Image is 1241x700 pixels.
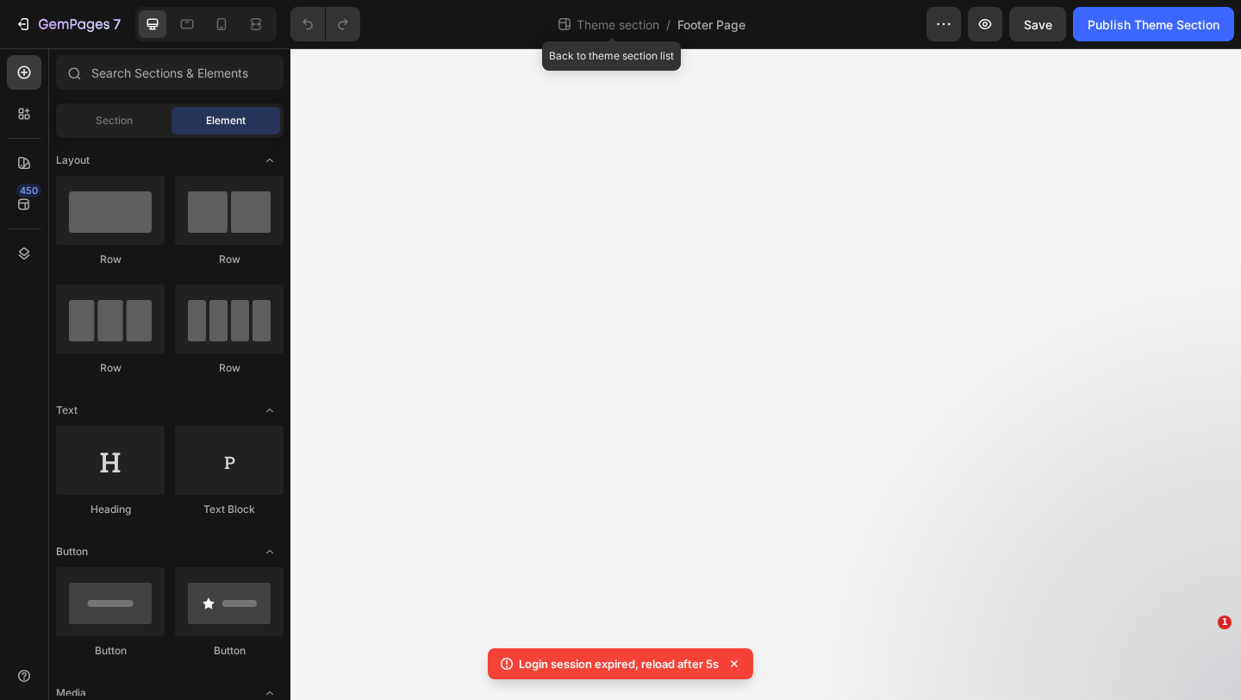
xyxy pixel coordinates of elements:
[56,502,165,517] div: Heading
[175,360,284,376] div: Row
[1218,616,1232,629] span: 1
[56,643,165,659] div: Button
[677,16,745,34] span: Footer Page
[519,655,719,672] p: Login session expired, reload after 5s
[56,153,90,168] span: Layout
[290,7,360,41] div: Undo/Redo
[56,55,284,90] input: Search Sections & Elements
[1182,641,1224,683] iframe: Intercom live chat
[1088,16,1219,34] div: Publish Theme Section
[573,16,663,34] span: Theme section
[256,538,284,566] span: Toggle open
[7,7,128,41] button: 7
[56,252,165,267] div: Row
[175,502,284,517] div: Text Block
[290,48,1241,700] iframe: Design area
[175,643,284,659] div: Button
[256,147,284,174] span: Toggle open
[56,544,88,559] span: Button
[175,252,284,267] div: Row
[666,16,670,34] span: /
[56,360,165,376] div: Row
[16,184,41,197] div: 450
[113,14,121,34] p: 7
[56,403,78,418] span: Text
[256,397,284,424] span: Toggle open
[1024,17,1052,32] span: Save
[1073,7,1234,41] button: Publish Theme Section
[206,113,246,128] span: Element
[1009,7,1066,41] button: Save
[96,113,133,128] span: Section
